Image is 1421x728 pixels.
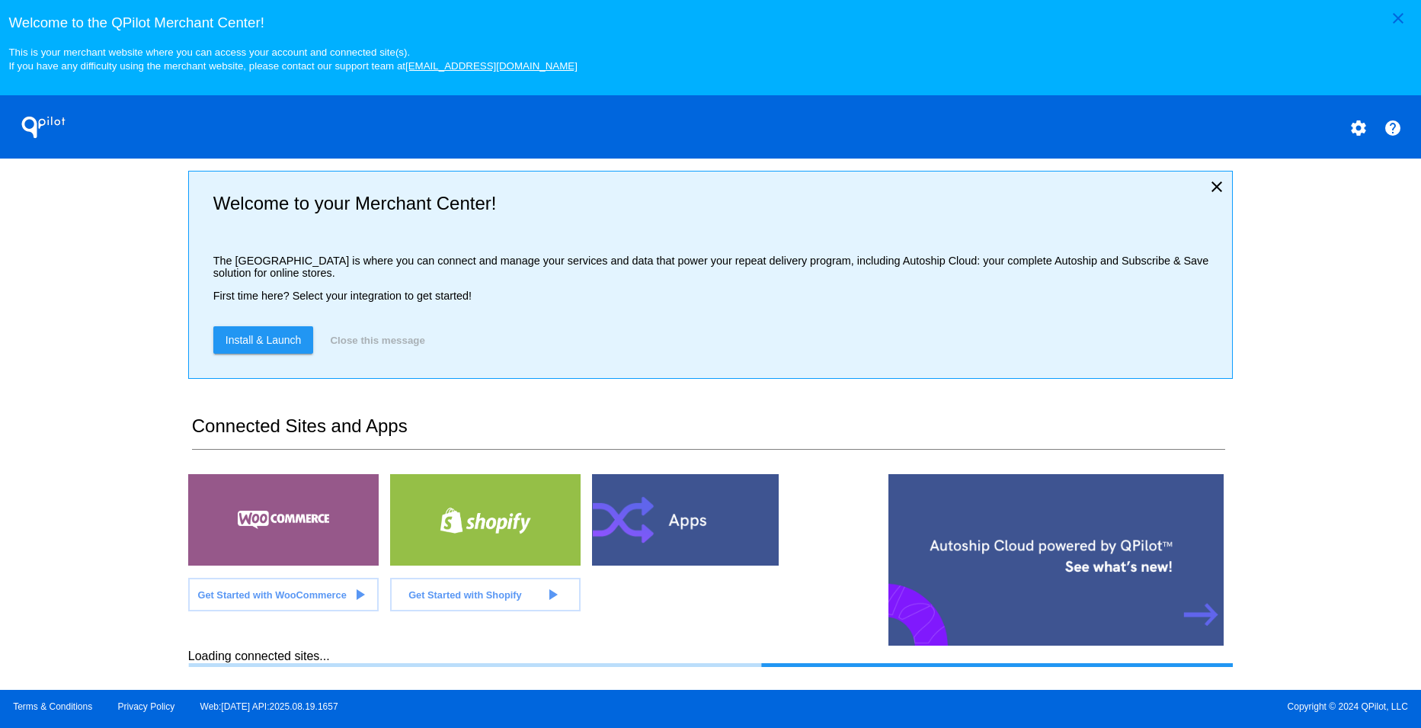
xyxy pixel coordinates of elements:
[8,47,577,72] small: This is your merchant website where you can access your account and connected site(s). If you hav...
[118,701,175,712] a: Privacy Policy
[8,14,1412,31] h3: Welcome to the QPilot Merchant Center!
[405,60,578,72] a: [EMAIL_ADDRESS][DOMAIN_NAME]
[325,326,429,354] button: Close this message
[213,326,314,354] a: Install & Launch
[1349,119,1368,137] mat-icon: settings
[188,649,1233,667] div: Loading connected sites...
[200,701,338,712] a: Web:[DATE] API:2025.08.19.1657
[1208,178,1226,196] mat-icon: close
[192,415,1225,450] h2: Connected Sites and Apps
[390,578,581,611] a: Get Started with Shopify
[213,193,1220,214] h2: Welcome to your Merchant Center!
[13,112,74,143] h1: QPilot
[213,255,1220,279] p: The [GEOGRAPHIC_DATA] is where you can connect and manage your services and data that power your ...
[197,589,346,601] span: Get Started with WooCommerce
[543,585,562,604] mat-icon: play_arrow
[1384,119,1402,137] mat-icon: help
[350,585,369,604] mat-icon: play_arrow
[213,290,1220,302] p: First time here? Select your integration to get started!
[724,701,1408,712] span: Copyright © 2024 QPilot, LLC
[226,334,302,346] span: Install & Launch
[408,589,522,601] span: Get Started with Shopify
[188,578,379,611] a: Get Started with WooCommerce
[1389,9,1407,27] mat-icon: close
[13,701,92,712] a: Terms & Conditions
